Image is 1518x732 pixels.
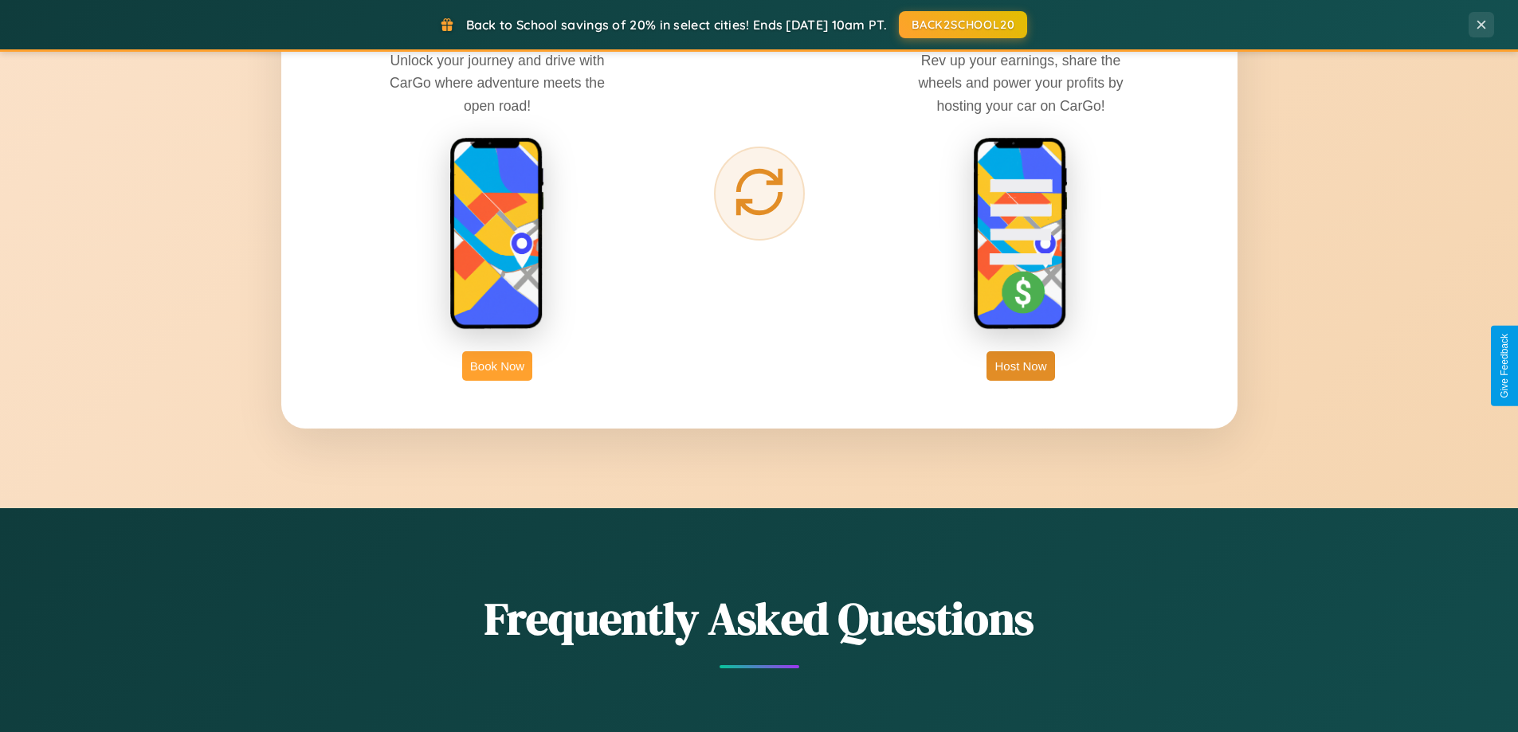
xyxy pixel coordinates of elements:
img: host phone [973,137,1069,331]
p: Unlock your journey and drive with CarGo where adventure meets the open road! [378,49,617,116]
button: BACK2SCHOOL20 [899,11,1027,38]
button: Host Now [987,351,1054,381]
button: Book Now [462,351,532,381]
span: Back to School savings of 20% in select cities! Ends [DATE] 10am PT. [466,17,887,33]
div: Give Feedback [1499,334,1510,398]
p: Rev up your earnings, share the wheels and power your profits by hosting your car on CarGo! [901,49,1140,116]
h2: Frequently Asked Questions [281,588,1238,649]
img: rent phone [449,137,545,331]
